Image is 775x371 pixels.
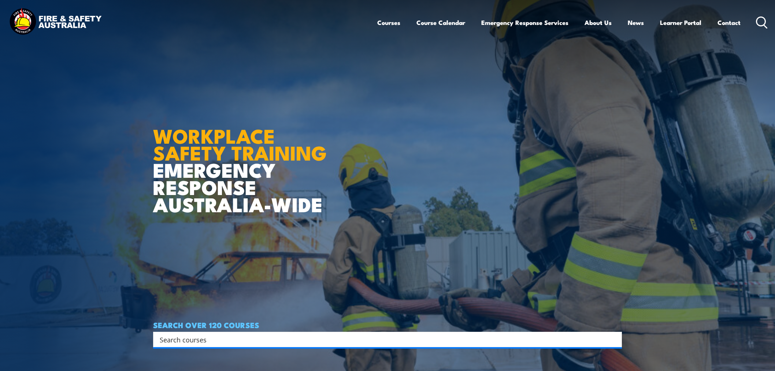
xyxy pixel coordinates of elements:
[153,109,332,213] h1: EMERGENCY RESPONSE AUSTRALIA-WIDE
[660,13,701,32] a: Learner Portal
[481,13,568,32] a: Emergency Response Services
[160,334,606,345] input: Search input
[717,13,741,32] a: Contact
[628,13,644,32] a: News
[609,334,619,345] button: Search magnifier button
[585,13,612,32] a: About Us
[161,334,607,345] form: Search form
[153,321,622,329] h4: SEARCH OVER 120 COURSES
[377,13,400,32] a: Courses
[416,13,465,32] a: Course Calendar
[153,120,327,168] strong: WORKPLACE SAFETY TRAINING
